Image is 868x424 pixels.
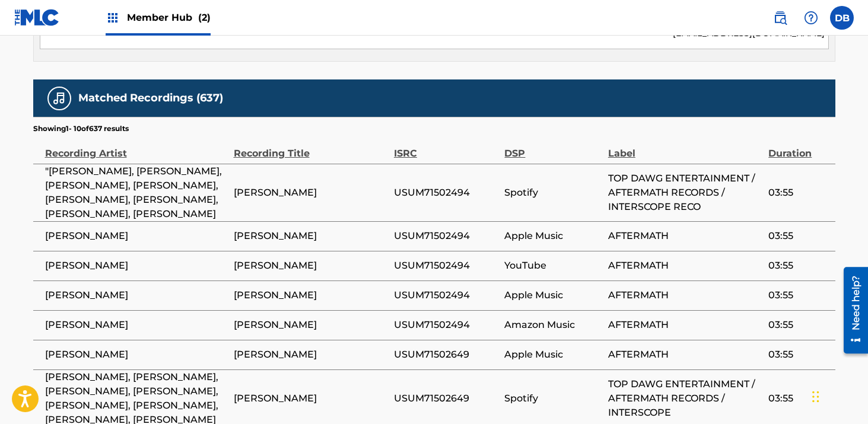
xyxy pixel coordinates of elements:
span: [PERSON_NAME] [45,259,228,273]
div: ISRC [394,134,499,161]
span: [PERSON_NAME] [234,318,388,332]
span: 03:55 [768,186,829,200]
div: Drag [812,379,819,415]
span: USUM71502494 [394,229,499,243]
h5: Matched Recordings (637) [78,91,223,105]
span: AFTERMATH [608,259,762,273]
span: Apple Music [504,348,602,362]
p: Showing 1 - 10 of 637 results [33,123,129,134]
span: USUM71502494 [394,259,499,273]
div: Label [608,134,762,161]
span: Spotify [504,186,602,200]
span: [PERSON_NAME] [45,348,228,362]
div: Duration [768,134,829,161]
span: (2) [198,12,211,23]
span: [PERSON_NAME] [234,186,388,200]
span: Spotify [504,391,602,406]
span: [PERSON_NAME] [234,288,388,302]
span: AFTERMATH [608,288,762,302]
img: Matched Recordings [52,91,66,106]
span: AFTERMATH [608,318,762,332]
span: 03:55 [768,348,829,362]
span: Apple Music [504,229,602,243]
span: [PERSON_NAME] [234,391,388,406]
div: Help [799,6,823,30]
a: Public Search [768,6,792,30]
img: search [773,11,787,25]
img: help [804,11,818,25]
span: "[PERSON_NAME], [PERSON_NAME], [PERSON_NAME], [PERSON_NAME], [PERSON_NAME], [PERSON_NAME], [PERSO... [45,164,228,221]
span: YouTube [504,259,602,273]
span: TOP DAWG ENTERTAINMENT / AFTERMATH RECORDS / INTERSCOPE RECO [608,171,762,214]
iframe: Chat Widget [809,367,868,424]
div: Recording Artist [45,134,228,161]
span: USUM71502494 [394,318,499,332]
span: 03:55 [768,318,829,332]
span: [PERSON_NAME] [45,288,228,302]
iframe: Resource Center [835,263,868,358]
span: USUM71502649 [394,391,499,406]
img: MLC Logo [14,9,60,26]
span: 03:55 [768,288,829,302]
span: Amazon Music [504,318,602,332]
span: AFTERMATH [608,348,762,362]
span: [PERSON_NAME] [45,229,228,243]
span: 03:55 [768,259,829,273]
span: 03:55 [768,391,829,406]
span: USUM71502494 [394,288,499,302]
span: USUM71502649 [394,348,499,362]
span: USUM71502494 [394,186,499,200]
span: TOP DAWG ENTERTAINMENT / AFTERMATH RECORDS / INTERSCOPE [608,377,762,420]
span: AFTERMATH [608,229,762,243]
span: [PERSON_NAME] [45,318,228,332]
span: [PERSON_NAME] [234,348,388,362]
span: [PERSON_NAME] [234,229,388,243]
div: Recording Title [234,134,388,161]
div: DSP [504,134,602,161]
span: [PERSON_NAME] [234,259,388,273]
img: Top Rightsholders [106,11,120,25]
span: Member Hub [127,11,211,24]
span: Apple Music [504,288,602,302]
div: User Menu [830,6,854,30]
span: 03:55 [768,229,829,243]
